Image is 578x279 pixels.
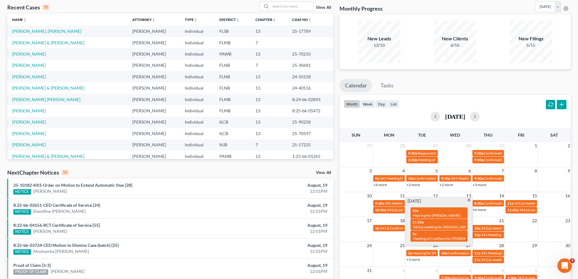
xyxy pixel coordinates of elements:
td: Individual [180,94,215,105]
td: Individual [180,60,215,71]
td: FLMB [215,94,251,105]
span: 3p [375,226,379,230]
i: unfold_more [152,18,155,22]
span: 8 [534,167,538,175]
div: August, 19 [227,242,327,248]
a: +6 more [374,182,387,187]
span: 341(a) meeting for [PERSON_NAME] [481,257,539,262]
span: Hearing for [PERSON_NAME] [413,213,460,218]
div: 12:01PM [227,208,327,214]
td: 25-90258 [287,117,333,128]
a: 25-10182-KKS Order on Motion to Extend Automatic Stay [28] [13,182,132,188]
a: 8:25-bk-03724-CED Motion to Dismiss Case (batch) [25] [13,243,119,248]
td: 25-17225 [287,139,333,151]
button: week [360,100,375,108]
span: 12p [474,233,481,237]
span: 10 [366,192,372,199]
span: 9a [375,176,379,181]
a: [PERSON_NAME] [12,142,46,147]
input: Search by name... [271,2,313,11]
span: 11 [399,192,405,199]
span: 7 [501,167,505,175]
span: 341 Meeting [PERSON_NAME] [385,201,434,206]
a: Chapterunfold_more [255,17,276,22]
a: Case Nounfold_more [292,17,312,22]
span: 2 [435,267,438,274]
td: 13 [251,128,287,139]
span: 5 [435,167,438,175]
span: 6 [468,167,472,175]
span: 1 [534,142,538,149]
td: [PERSON_NAME] [127,48,180,60]
td: 24-40516 [287,82,333,94]
td: [PERSON_NAME] [127,105,180,116]
span: 14 [499,192,505,199]
a: 8:25-bk-02651-CED Certificate of Service [24] [13,202,100,208]
a: Nameunfold_more [12,17,27,22]
a: Tasks [375,79,399,92]
td: 7 [251,37,287,48]
span: Thu [484,132,492,138]
td: [PERSON_NAME] [127,60,180,71]
span: 3:30p [408,158,417,162]
span: 1p [412,231,417,236]
span: 341 Meeting [PERSON_NAME] [380,176,429,181]
a: [PERSON_NAME] & [PERSON_NAME] [12,40,84,45]
a: [PERSON_NAME] [12,119,46,124]
span: 9:30a [474,151,483,155]
span: 8:30a [474,201,483,206]
td: 24-50158 [287,71,333,82]
div: NOTICE [13,229,31,235]
div: August, 19 [227,182,327,188]
div: 15 [42,5,49,10]
i: unfold_more [272,18,276,22]
span: 28 [499,242,505,249]
div: PROOF OF CLAIM [13,269,48,275]
td: Individual [180,128,215,139]
span: 1 [402,267,405,274]
span: 24 [366,242,372,249]
span: 29 [532,242,538,249]
td: [PERSON_NAME] [127,37,180,48]
span: 29 [432,142,438,149]
button: list [388,100,399,108]
div: NOTICE [13,189,31,195]
span: 11a [474,257,480,262]
span: 18 [399,217,405,224]
div: 12:01PM [227,228,327,234]
button: day [375,100,388,108]
a: [PERSON_NAME] [PERSON_NAME] [12,97,80,102]
span: 13 [465,192,472,199]
span: 17 [366,217,372,224]
div: New Leads [358,35,401,42]
td: 8:25-bk-05472 [287,105,333,116]
a: +2 more [440,182,453,187]
td: FLNB [215,71,251,82]
span: Mon [384,132,394,138]
iframe: Intercom live chat [557,258,572,273]
span: Confirmation Hearing [PERSON_NAME] [484,158,548,162]
td: [PERSON_NAME] [127,82,180,94]
span: 10a [408,176,414,181]
span: 9:30a [408,151,417,155]
span: 15 [532,192,538,199]
button: month [344,100,360,108]
div: August, 19 [227,262,327,268]
span: Confirmation hearing [PERSON_NAME] [484,201,547,206]
td: Individual [180,37,215,48]
a: 8:22-bk-04156-RCT Certificate of Service [55] [13,223,100,228]
td: Individual [180,151,215,162]
div: Recent Cases [7,4,49,11]
a: View All [316,171,331,175]
td: 13 [251,82,287,94]
span: 11:10a [412,220,424,224]
span: Confirmation hearing [PERSON_NAME] [415,176,478,181]
td: PAMB [215,151,251,162]
span: 341 Meeting [PERSON_NAME] [481,251,530,255]
span: Confirmation Hearing [PERSON_NAME] [448,251,512,255]
td: 7 [251,60,287,71]
span: Hearing for [PERSON_NAME] [413,251,460,255]
div: NOTICE [13,249,31,255]
span: 28 [399,142,405,149]
span: Fri [518,132,524,138]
